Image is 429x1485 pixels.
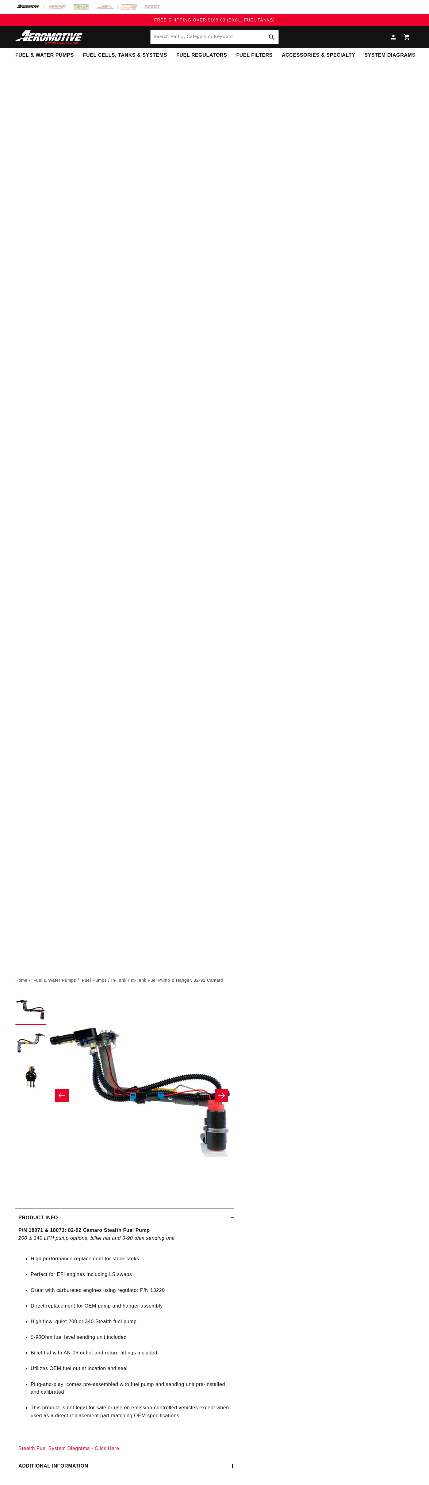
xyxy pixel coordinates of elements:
a: Stealth Fuel System Diagrams - Click Here [18,1446,119,1451]
a: Fuel Pumps [82,977,107,984]
li: Great with carbureted engines using regulator P/N 13220 [31,1286,231,1294]
span: Accessories & Specialty [282,52,355,59]
a: Fuel & Water Pumps [33,977,76,984]
li: In-Tank [111,977,131,984]
button: Search Part #, Category or Keyword [265,30,278,44]
h2: Product Info [18,1214,58,1222]
summary: Fuel & Water Pumps [11,48,79,63]
summary: System Diagrams [360,48,420,63]
a: Home [15,977,28,984]
strong: P/N 18071 & 18073: 82-92 Camaro Stealth Fuel Pump [18,1228,150,1233]
em: 200 & 340 LPH pump options, billet hat and 0-90 ohm sending unit [18,1236,175,1241]
summary: Fuel Cells, Tanks & Systems [79,48,172,63]
summary: Additional information [15,1457,234,1475]
li: Perfect for EFI engines including LS swaps [31,1270,231,1278]
li: High performance replacement for stock tanks [31,1255,231,1263]
button: Slide right [215,1089,228,1102]
li: In-Tank Fuel Pump & Hanger, 82-92 Camaro [131,977,223,984]
input: Search Part #, Category or Keyword [151,30,279,44]
span: Fuel Filters [236,52,273,59]
li: This product is not legal for sale or use on emission-controlled vehicles except when used as a d... [31,1404,231,1419]
span: Fuel & Water Pumps [15,52,74,59]
summary: Fuel Regulators [172,48,232,63]
nav: breadcrumbs [15,977,414,984]
span: FREE SHIPPING OVER $109.00 (EXCL. FUEL TANKS) [154,17,275,22]
button: Load image 1 in gallery view [15,994,46,1025]
summary: Product Info [15,1209,234,1227]
media-gallery: Gallery Viewer [15,994,234,1196]
img: Aeromotive [13,30,90,44]
li: Billet hat with AN-06 outlet and return fittings included [31,1349,231,1357]
button: Load image 3 in gallery view [15,1062,46,1092]
li: High flow, quiet 200 or 340 Stealth fuel pump [31,1318,231,1326]
li: Direct replacement for OEM pump and hanger assembly [31,1302,231,1310]
summary: Accessories & Specialty [277,48,360,63]
summary: Fuel Filters [232,48,277,63]
span: System Diagrams [364,52,415,59]
li: Utilizes OEM fuel outlet location and seal [31,1365,231,1373]
button: Load image 2 in gallery view [15,1028,46,1059]
span: Fuel Regulators [176,52,227,59]
li: Plug-and-play; comes pre-assembled with fuel pump and sending unit pre-installed and calibrated [31,1380,231,1396]
em: 0-90 [31,1335,41,1340]
span: Fuel Cells, Tanks & Systems [83,52,167,59]
h2: Additional information [18,1462,88,1470]
li: Ohm fuel level sending unit included [31,1333,231,1341]
button: Slide left [55,1089,69,1102]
